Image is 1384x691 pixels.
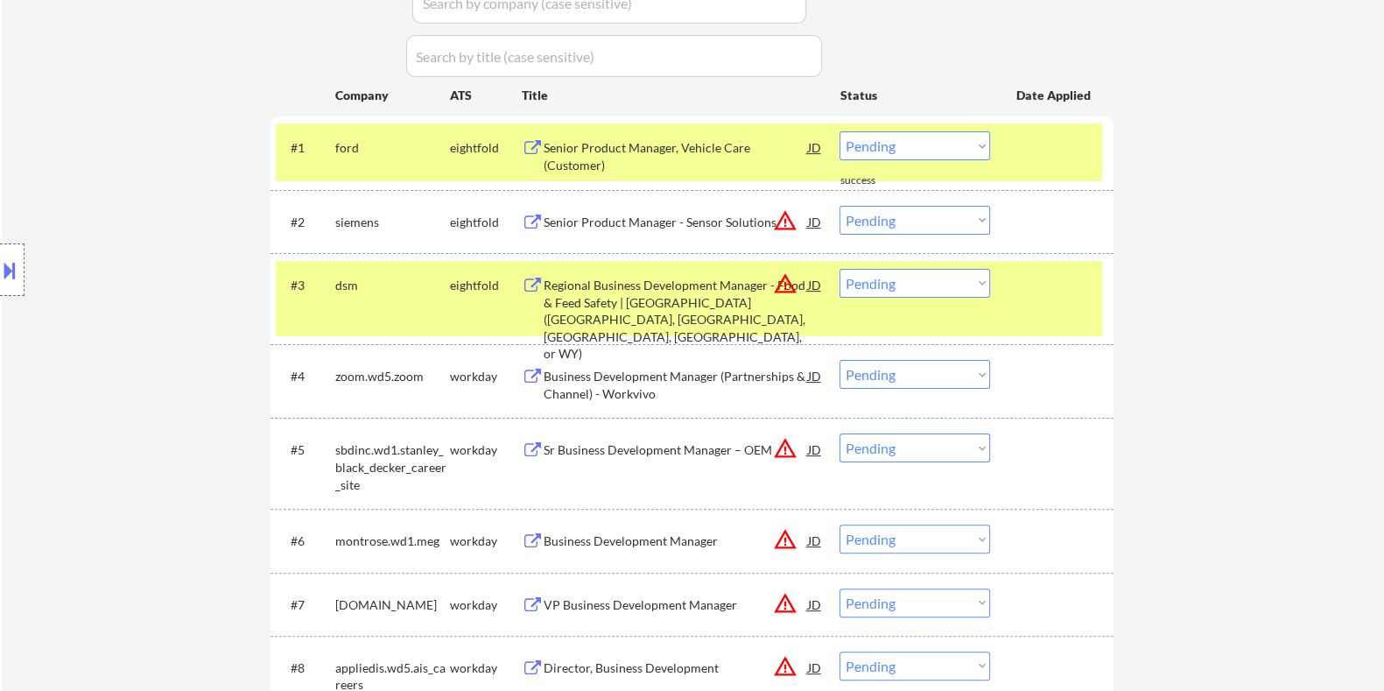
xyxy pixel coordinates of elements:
[290,441,320,459] div: #5
[543,139,807,173] div: Senior Product Manager, Vehicle Care (Customer)
[334,277,449,294] div: dsm
[449,596,521,614] div: workday
[449,368,521,385] div: workday
[1015,87,1092,104] div: Date Applied
[334,214,449,231] div: siemens
[290,596,320,614] div: #7
[334,368,449,385] div: zoom.wd5.zoom
[543,659,807,677] div: Director, Business Development
[334,139,449,157] div: ford
[840,79,990,110] div: Status
[805,652,823,683] div: JD
[805,589,823,620] div: JD
[772,208,797,233] button: warning_amber
[543,532,807,550] div: Business Development Manager
[543,277,807,363] div: Regional Business Development Manager - Food & Feed Safety | [GEOGRAPHIC_DATA] ([GEOGRAPHIC_DATA]...
[772,591,797,616] button: warning_amber
[840,173,910,188] div: success
[449,532,521,550] div: workday
[772,271,797,296] button: warning_amber
[521,87,823,104] div: Title
[449,87,521,104] div: ATS
[334,441,449,493] div: sbdinc.wd1.stanley_black_decker_career_site
[449,214,521,231] div: eightfold
[805,360,823,391] div: JD
[290,532,320,550] div: #6
[449,277,521,294] div: eightfold
[334,596,449,614] div: [DOMAIN_NAME]
[805,434,823,465] div: JD
[334,87,449,104] div: Company
[772,527,797,552] button: warning_amber
[334,532,449,550] div: montrose.wd1.meg
[543,441,807,459] div: Sr Business Development Manager – OEM
[805,525,823,556] div: JD
[406,35,822,77] input: Search by title (case sensitive)
[772,436,797,461] button: warning_amber
[805,131,823,163] div: JD
[543,596,807,614] div: VP Business Development Manager
[449,441,521,459] div: workday
[290,659,320,677] div: #8
[449,659,521,677] div: workday
[543,214,807,231] div: Senior Product Manager - Sensor Solutions
[805,269,823,300] div: JD
[543,368,807,402] div: Business Development Manager (Partnerships & Channel) - Workvivo
[805,206,823,237] div: JD
[772,654,797,679] button: warning_amber
[449,139,521,157] div: eightfold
